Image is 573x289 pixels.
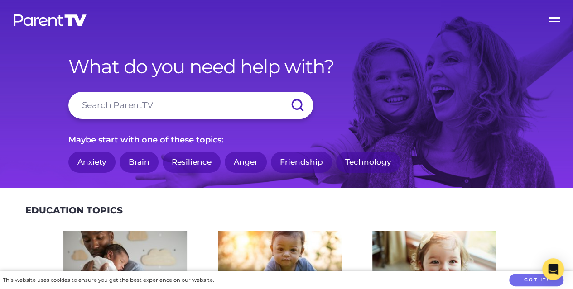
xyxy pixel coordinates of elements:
[3,275,214,285] div: This website uses cookies to ensure you get the best experience on our website.
[68,55,505,78] h1: What do you need help with?
[225,152,267,173] a: Anger
[336,152,400,173] a: Technology
[68,152,116,173] a: Anxiety
[120,152,159,173] a: Brain
[281,92,313,119] input: Submit
[68,92,313,119] input: Search ParentTV
[163,152,221,173] a: Resilience
[509,274,563,287] button: Got it!
[542,258,564,280] div: Open Intercom Messenger
[25,205,123,216] h2: Education Topics
[68,133,505,147] p: Maybe start with one of these topics:
[271,152,332,173] a: Friendship
[13,14,87,27] img: parenttv-logo-white.4c85aaf.svg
